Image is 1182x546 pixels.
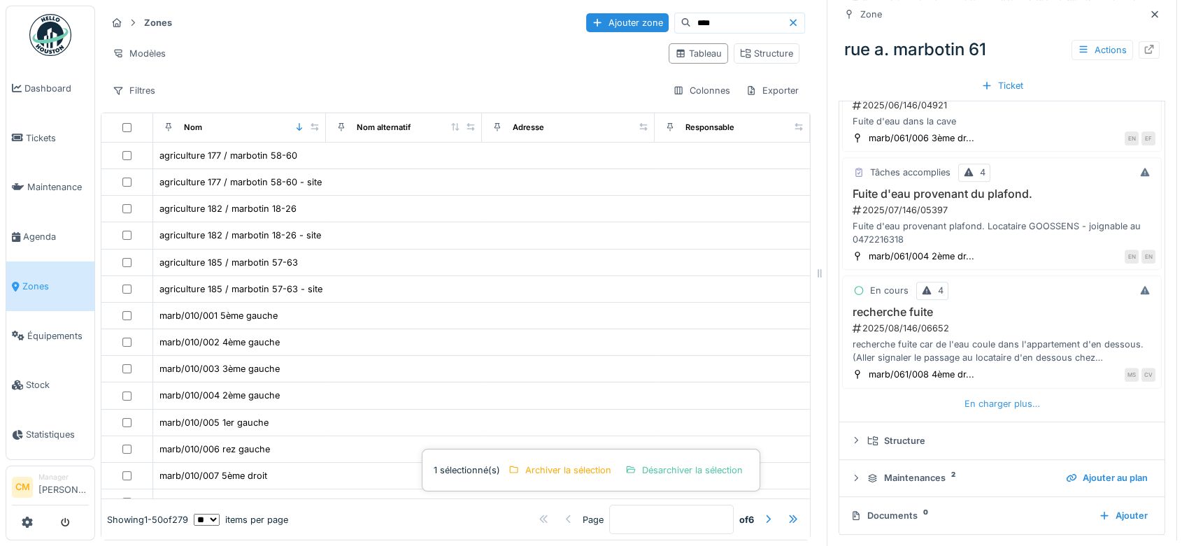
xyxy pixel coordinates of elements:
[848,306,1155,319] h3: recherche fuite
[159,229,321,242] div: agriculture 182 / marbotin 18-26 - site
[1060,468,1153,487] div: Ajouter au plan
[159,416,269,429] div: marb/010/005 1er gauche
[1125,368,1139,382] div: MS
[159,309,278,322] div: marb/010/001 5ème gauche
[850,509,1088,522] div: Documents
[159,149,297,162] div: agriculture 177 / marbotin 58-60
[29,14,71,56] img: Badge_color-CXgf-gQk.svg
[23,230,89,243] span: Agenda
[845,466,1159,491] summary: Maintenances2Ajouter au plan
[938,284,944,297] div: 4
[159,202,297,215] div: agriculture 182 / marbotin 18-26
[845,428,1159,454] summary: Structure
[159,469,267,482] div: marb/010/007 5ème droit
[586,13,669,32] div: Ajouter zone
[839,31,1165,68] div: rue a. marbotin 61
[739,80,805,101] div: Exporter
[159,496,268,509] div: marb/010/008 4ème droit
[159,175,322,189] div: agriculture 177 / marbotin 58-60 - site
[159,443,270,456] div: marb/010/006 rez gauche
[1141,368,1155,382] div: CV
[869,368,974,381] div: marb/061/008 4ème dr...
[845,503,1159,529] summary: Documents0Ajouter
[869,131,974,145] div: marb/061/006 3ème dr...
[851,203,1155,217] div: 2025/07/146/05397
[27,329,89,343] span: Équipements
[620,461,748,480] div: Désarchiver la sélection
[107,513,188,526] div: Showing 1 - 50 of 279
[26,428,89,441] span: Statistiques
[870,166,950,179] div: Tâches accomplies
[867,471,1055,484] div: Maintenances
[159,336,280,349] div: marb/010/002 4ème gauche
[106,43,172,64] div: Modèles
[1125,250,1139,264] div: EN
[6,311,94,361] a: Équipements
[159,256,298,269] div: agriculture 185 / marbotin 57-63
[1125,131,1139,145] div: EN
[12,477,33,498] li: CM
[848,115,1155,128] div: Fuite d'eau dans la cave
[184,122,202,134] div: Nom
[583,513,604,526] div: Page
[959,394,1046,413] div: En charger plus…
[851,322,1155,335] div: 2025/08/146/06652
[980,166,985,179] div: 4
[26,378,89,391] span: Stock
[6,163,94,213] a: Maintenance
[27,180,89,194] span: Maintenance
[869,250,974,263] div: marb/061/004 2ème dr...
[159,362,280,375] div: marb/010/003 3ème gauche
[503,461,617,480] div: Archiver la sélection
[1141,250,1155,264] div: EN
[848,338,1155,364] div: recherche fuite car de l'eau coule dans l'appartement d'en dessous. (Aller signaler le passage au...
[24,82,89,95] span: Dashboard
[12,472,89,505] a: CM Manager[PERSON_NAME]
[22,280,89,293] span: Zones
[976,76,1029,95] div: Ticket
[357,122,411,134] div: Nom alternatif
[6,410,94,459] a: Statistiques
[6,64,94,113] a: Dashboard
[1071,40,1133,60] div: Actions
[422,449,760,491] div: 1 sélectionné(s)
[6,113,94,163] a: Tickets
[194,513,288,526] div: items per page
[6,212,94,261] a: Agenda
[138,16,178,29] strong: Zones
[159,389,280,402] div: marb/010/004 2ème gauche
[6,261,94,311] a: Zones
[848,187,1155,201] h3: Fuite d'eau provenant du plafond.
[667,80,736,101] div: Colonnes
[38,472,89,482] div: Manager
[870,284,909,297] div: En cours
[1093,506,1153,525] div: Ajouter
[159,282,322,296] div: agriculture 185 / marbotin 57-63 - site
[740,47,793,60] div: Structure
[685,122,734,134] div: Responsable
[513,122,544,134] div: Adresse
[860,8,882,21] div: Zone
[739,513,754,526] strong: of 6
[1141,131,1155,145] div: EF
[851,99,1155,112] div: 2025/06/146/04921
[848,220,1155,246] div: Fuite d'eau provenant plafond. Locataire GOOSSENS - joignable au 0472216318
[6,361,94,410] a: Stock
[38,472,89,502] li: [PERSON_NAME]
[675,47,722,60] div: Tableau
[867,434,1148,447] div: Structure
[106,80,162,101] div: Filtres
[26,131,89,145] span: Tickets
